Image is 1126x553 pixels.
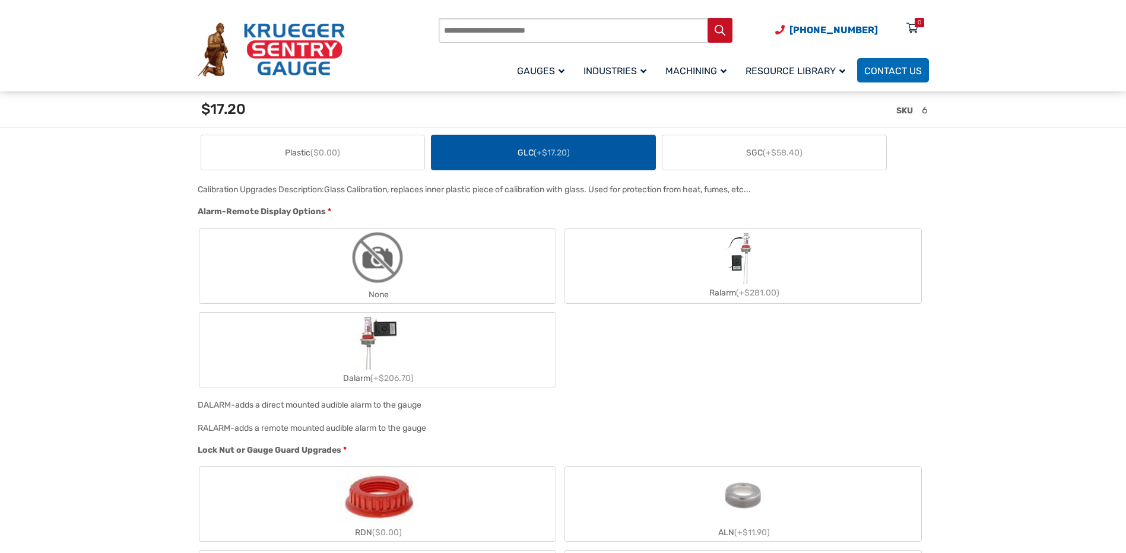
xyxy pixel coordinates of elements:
span: SGC [746,147,803,159]
label: None [199,229,556,303]
a: Contact Us [857,58,929,82]
span: (+$281.00) [736,288,779,298]
span: Machining [665,65,727,77]
a: Phone Number (920) 434-8860 [775,23,878,37]
abbr: required [343,444,347,456]
img: ALN [715,467,772,524]
div: adds a direct mounted audible alarm to the gauge [235,400,421,410]
span: Gauges [517,65,564,77]
span: (+$11.90) [734,527,770,538]
span: Calibration Upgrades Description: [198,185,324,195]
a: Gauges [510,56,576,84]
abbr: required [328,205,331,218]
span: (+$17.20) [534,148,570,158]
span: [PHONE_NUMBER] [789,24,878,36]
span: ($0.00) [310,148,340,158]
span: Alarm-Remote Display Options [198,206,326,217]
div: Ralarm [565,284,921,301]
img: Krueger Sentry Gauge [198,23,345,77]
span: DALARM- [198,400,235,410]
label: ALN [565,467,921,541]
div: Dalarm [199,370,556,387]
div: adds a remote mounted audible alarm to the gauge [234,423,426,433]
label: Dalarm [199,313,556,387]
div: None [199,286,556,303]
div: Glass Calibration, replaces inner plastic piece of calibration with glass. Used for protection fr... [324,185,751,195]
span: GLC [518,147,570,159]
span: ($0.00) [372,527,402,538]
label: Ralarm [565,231,921,301]
label: RDN [199,467,556,541]
span: Lock Nut or Gauge Guard Upgrades [198,445,341,455]
span: Plastic [285,147,340,159]
span: 6 [922,104,928,116]
span: Industries [583,65,646,77]
div: 0 [918,18,921,27]
a: Resource Library [738,56,857,84]
span: Contact Us [864,65,922,77]
a: Machining [658,56,738,84]
div: RDN [199,524,556,541]
span: (+$206.70) [370,373,414,383]
span: SKU [896,106,913,116]
span: RALARM- [198,423,234,433]
span: (+$58.40) [763,148,803,158]
div: ALN [565,524,921,541]
a: Industries [576,56,658,84]
span: Resource Library [746,65,845,77]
